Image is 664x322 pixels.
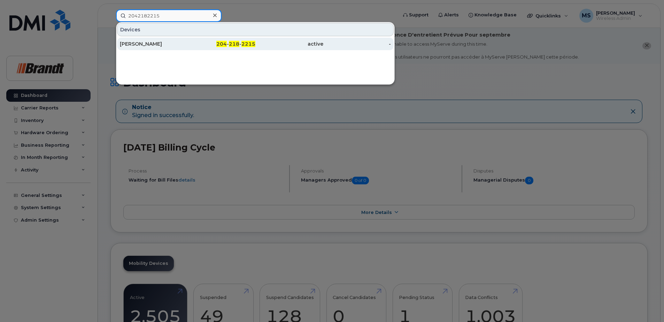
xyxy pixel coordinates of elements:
span: 2215 [241,41,255,47]
span: 204 [216,41,227,47]
div: Devices [117,23,394,36]
span: 218 [229,41,239,47]
a: [PERSON_NAME]204-218-2215active- [117,38,394,50]
div: - [323,40,391,47]
div: - - [188,40,256,47]
div: [PERSON_NAME] [120,40,188,47]
div: active [255,40,323,47]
